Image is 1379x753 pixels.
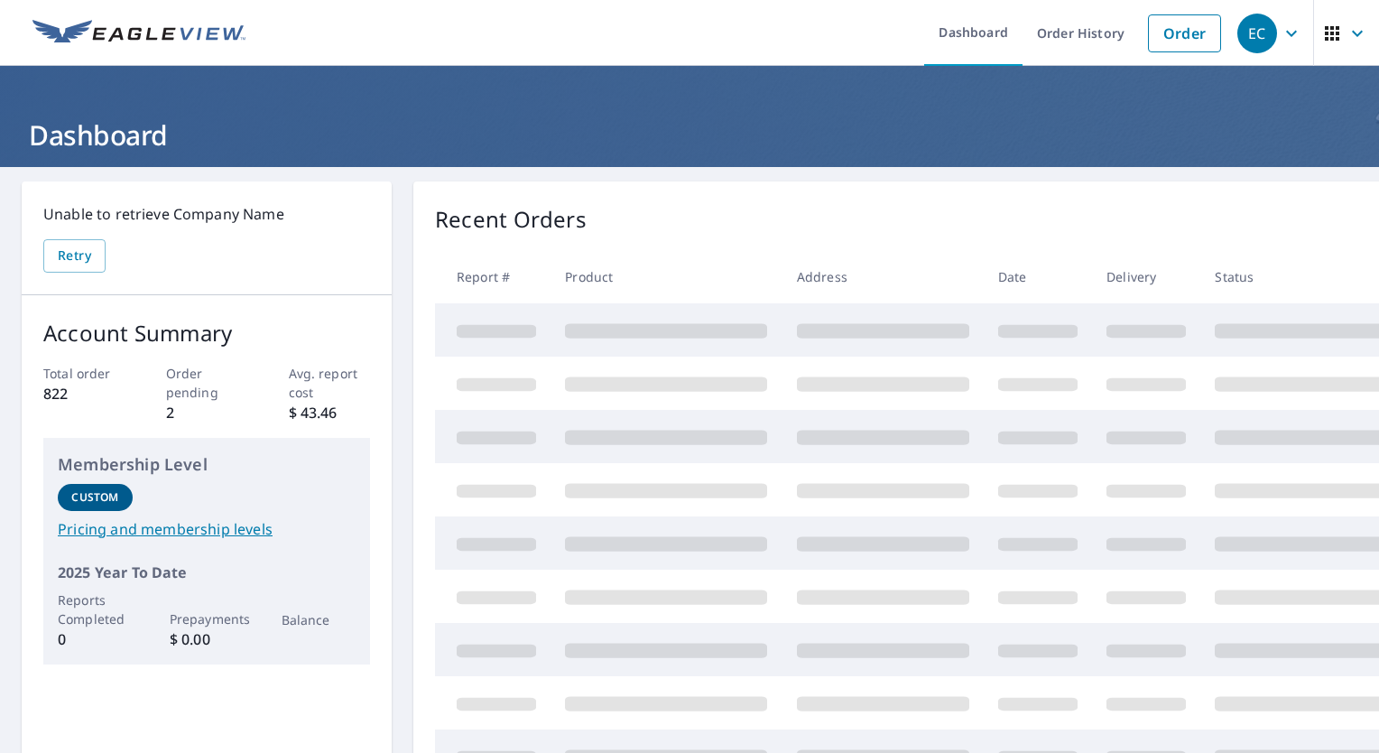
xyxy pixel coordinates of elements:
[22,116,1357,153] h1: Dashboard
[282,610,356,629] p: Balance
[1237,14,1277,53] div: EC
[782,250,984,303] th: Address
[166,402,248,423] p: 2
[43,364,125,383] p: Total order
[170,609,245,628] p: Prepayments
[166,364,248,402] p: Order pending
[1092,250,1200,303] th: Delivery
[289,364,371,402] p: Avg. report cost
[58,562,356,583] p: 2025 Year To Date
[58,590,133,628] p: Reports Completed
[58,628,133,650] p: 0
[435,250,551,303] th: Report #
[43,317,370,349] p: Account Summary
[551,250,782,303] th: Product
[984,250,1092,303] th: Date
[58,245,91,267] span: Retry
[1148,14,1221,52] a: Order
[71,489,118,506] p: Custom
[170,628,245,650] p: $ 0.00
[43,239,106,273] button: Retry
[32,20,245,47] img: EV Logo
[435,203,587,236] p: Recent Orders
[43,383,125,404] p: 822
[58,518,356,540] a: Pricing and membership levels
[43,203,370,225] p: Unable to retrieve Company Name
[58,452,356,477] p: Membership Level
[289,402,371,423] p: $ 43.46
